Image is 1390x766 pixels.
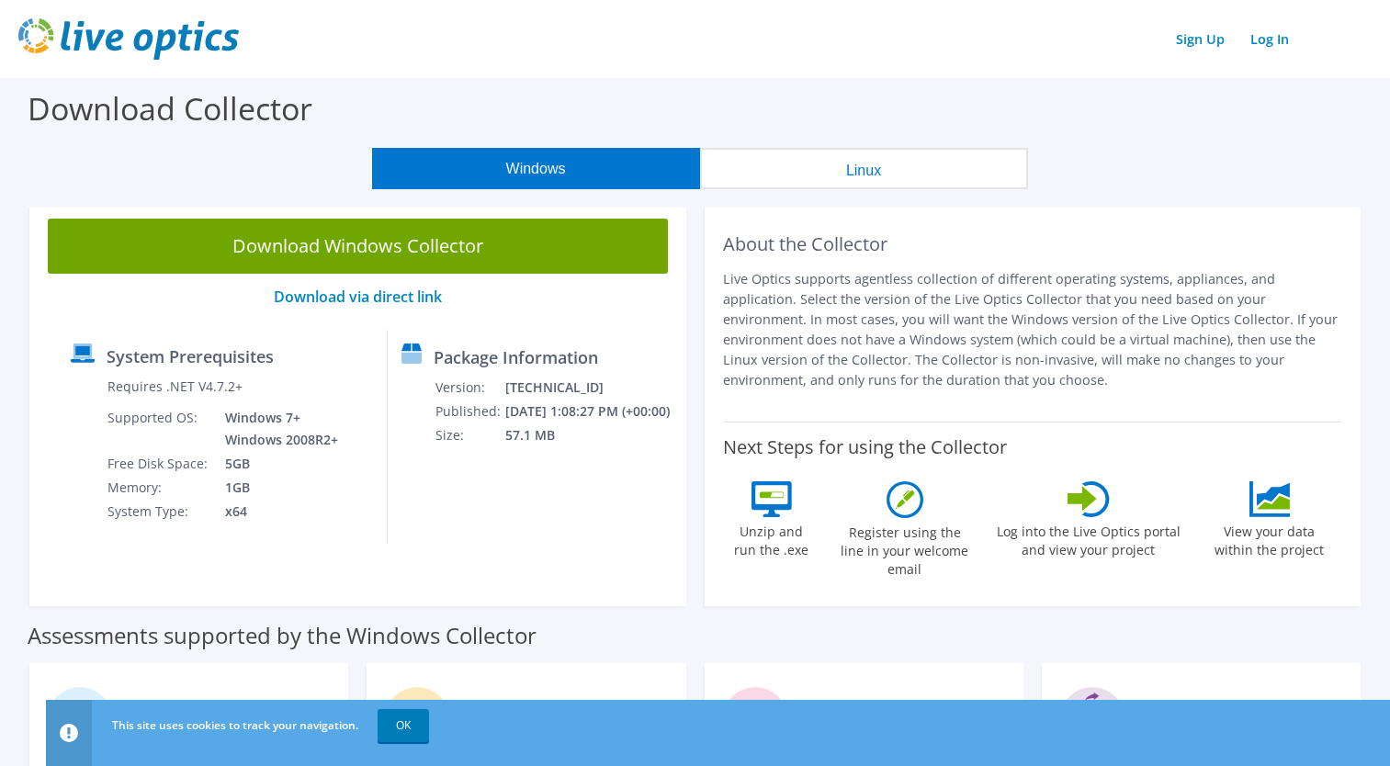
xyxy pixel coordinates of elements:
label: Next Steps for using the Collector [723,436,1007,458]
td: 57.1 MB [504,423,678,447]
td: System Type: [107,500,211,524]
p: Live Optics supports agentless collection of different operating systems, appliances, and applica... [723,269,1343,390]
a: Download via direct link [274,287,442,307]
td: Published: [435,400,504,423]
label: Assessments supported by the Windows Collector [28,626,537,645]
h2: About the Collector [723,233,1343,255]
label: Unzip and run the .exe [729,517,814,559]
td: x64 [211,500,342,524]
label: Requires .NET V4.7.2+ [107,377,243,396]
a: OK [378,709,429,742]
td: 5GB [211,452,342,476]
a: Sign Up [1167,26,1234,52]
label: Package Information [434,348,598,366]
a: Download Windows Collector [48,219,668,274]
td: Memory: [107,476,211,500]
button: Windows [372,148,700,189]
label: View your data within the project [1204,517,1336,559]
td: Version: [435,376,504,400]
td: Windows 7+ Windows 2008R2+ [211,406,342,452]
label: Download Collector [28,87,312,130]
span: This site uses cookies to track your navigation. [112,717,358,733]
td: Supported OS: [107,406,211,452]
img: live_optics_svg.svg [18,18,239,60]
td: Size: [435,423,504,447]
label: Register using the line in your welcome email [836,518,974,579]
td: 1GB [211,476,342,500]
label: System Prerequisites [107,347,274,366]
td: [TECHNICAL_ID] [504,376,678,400]
button: Linux [700,148,1028,189]
td: Free Disk Space: [107,452,211,476]
label: Log into the Live Optics portal and view your project [996,517,1181,559]
a: Log In [1241,26,1298,52]
td: [DATE] 1:08:27 PM (+00:00) [504,400,678,423]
